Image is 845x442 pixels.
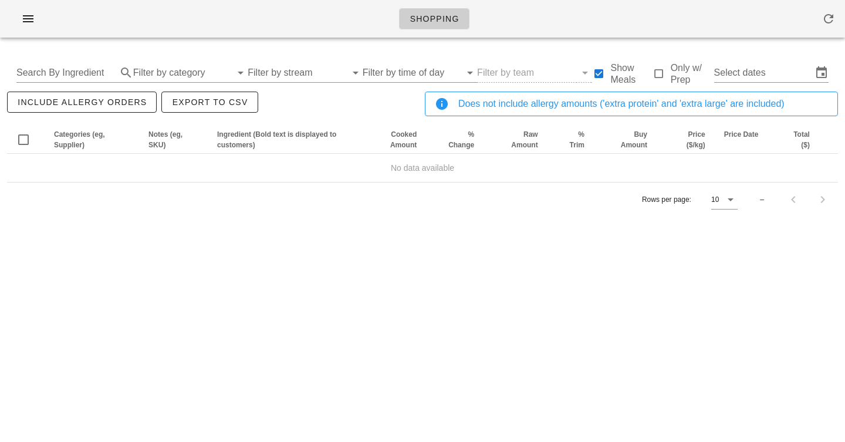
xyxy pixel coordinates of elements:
[409,14,459,23] span: Shopping
[724,130,759,139] span: Price Date
[355,126,427,154] th: Cooked Amount: Not sorted. Activate to sort ascending.
[594,126,657,154] th: Buy Amount: Not sorted. Activate to sort ascending.
[770,126,819,154] th: Total ($): Not sorted. Activate to sort ascending.
[208,126,354,154] th: Ingredient (Bold text is displayed to customers): Not sorted. Activate to sort ascending.
[148,130,182,149] span: Notes (eg, SKU)
[570,130,584,149] span: % Trim
[217,130,336,149] span: Ingredient (Bold text is displayed to customers)
[793,130,810,149] span: Total ($)
[511,130,538,149] span: Raw Amount
[715,126,770,154] th: Price Date: Not sorted. Activate to sort ascending.
[711,194,719,205] div: 10
[399,8,469,29] a: Shopping
[139,126,208,154] th: Notes (eg, SKU): Not sorted. Activate to sort ascending.
[671,62,714,86] label: Only w/ Prep
[133,63,248,82] div: Filter by category
[642,183,738,217] div: Rows per page:
[547,126,594,154] th: % Trim: Not sorted. Activate to sort ascending.
[7,154,838,182] td: No data available
[54,130,105,149] span: Categories (eg, Supplier)
[760,194,764,205] div: –
[363,63,477,82] div: Filter by time of day
[426,126,484,154] th: % Change: Not sorted. Activate to sort ascending.
[45,126,139,154] th: Categories (eg, Supplier): Not sorted. Activate to sort ascending.
[657,126,715,154] th: Price ($/kg): Not sorted. Activate to sort ascending.
[621,130,647,149] span: Buy Amount
[611,62,652,86] label: Show Meals
[448,130,474,149] span: % Change
[687,130,705,149] span: Price ($/kg)
[7,92,157,113] button: include allergy orders
[161,92,258,113] button: Export to CSV
[17,97,147,107] span: include allergy orders
[484,126,547,154] th: Raw Amount: Not sorted. Activate to sort ascending.
[390,130,417,149] span: Cooked Amount
[248,63,362,82] div: Filter by stream
[171,97,248,107] span: Export to CSV
[711,190,738,209] div: 10Rows per page:
[458,97,828,111] div: Does not include allergy amounts ('extra protein' and 'extra large' are included)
